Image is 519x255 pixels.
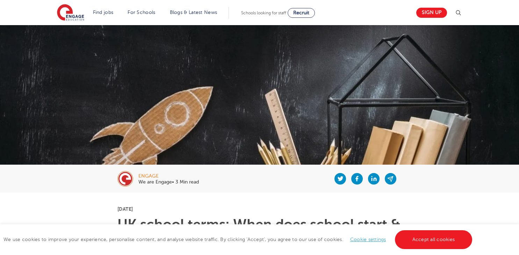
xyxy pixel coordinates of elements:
span: Schools looking for staff [241,10,286,15]
a: For Schools [128,10,155,15]
a: Find jobs [93,10,114,15]
a: Accept all cookies [395,230,473,249]
a: Blogs & Latest News [170,10,217,15]
div: engage [138,174,199,179]
span: We use cookies to improve your experience, personalise content, and analyse website traffic. By c... [3,237,474,242]
span: Recruit [293,10,309,15]
img: Engage Education [57,4,84,22]
p: [DATE] [117,207,402,211]
p: We are Engage• 3 Min read [138,180,199,185]
a: Recruit [288,8,315,18]
h1: UK school terms: When does school start & how long does it last? [117,218,402,246]
a: Cookie settings [350,237,386,242]
a: Sign up [416,8,447,18]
